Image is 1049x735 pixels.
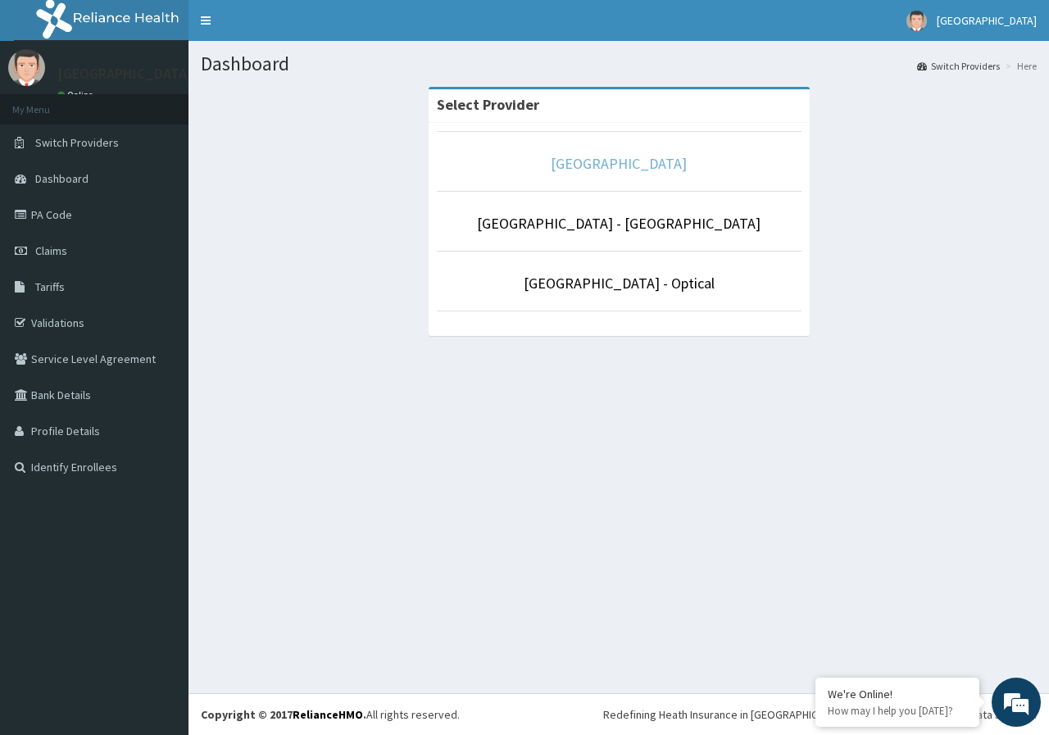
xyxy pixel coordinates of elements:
a: [GEOGRAPHIC_DATA] - [GEOGRAPHIC_DATA] [477,214,761,233]
img: User Image [8,49,45,86]
strong: Copyright © 2017 . [201,707,366,722]
a: [GEOGRAPHIC_DATA] [551,154,687,173]
span: Tariffs [35,279,65,294]
strong: Select Provider [437,95,539,114]
p: [GEOGRAPHIC_DATA] [57,66,193,81]
a: [GEOGRAPHIC_DATA] - Optical [524,274,715,293]
h1: Dashboard [201,53,1037,75]
a: Switch Providers [917,59,1000,73]
li: Here [1001,59,1037,73]
footer: All rights reserved. [188,693,1049,735]
span: Dashboard [35,171,89,186]
div: We're Online! [828,687,967,701]
a: RelianceHMO [293,707,363,722]
div: Redefining Heath Insurance in [GEOGRAPHIC_DATA] using Telemedicine and Data Science! [603,706,1037,723]
a: Online [57,89,97,101]
span: [GEOGRAPHIC_DATA] [937,13,1037,28]
img: User Image [906,11,927,31]
p: How may I help you today? [828,704,967,718]
span: Switch Providers [35,135,119,150]
span: Claims [35,243,67,258]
